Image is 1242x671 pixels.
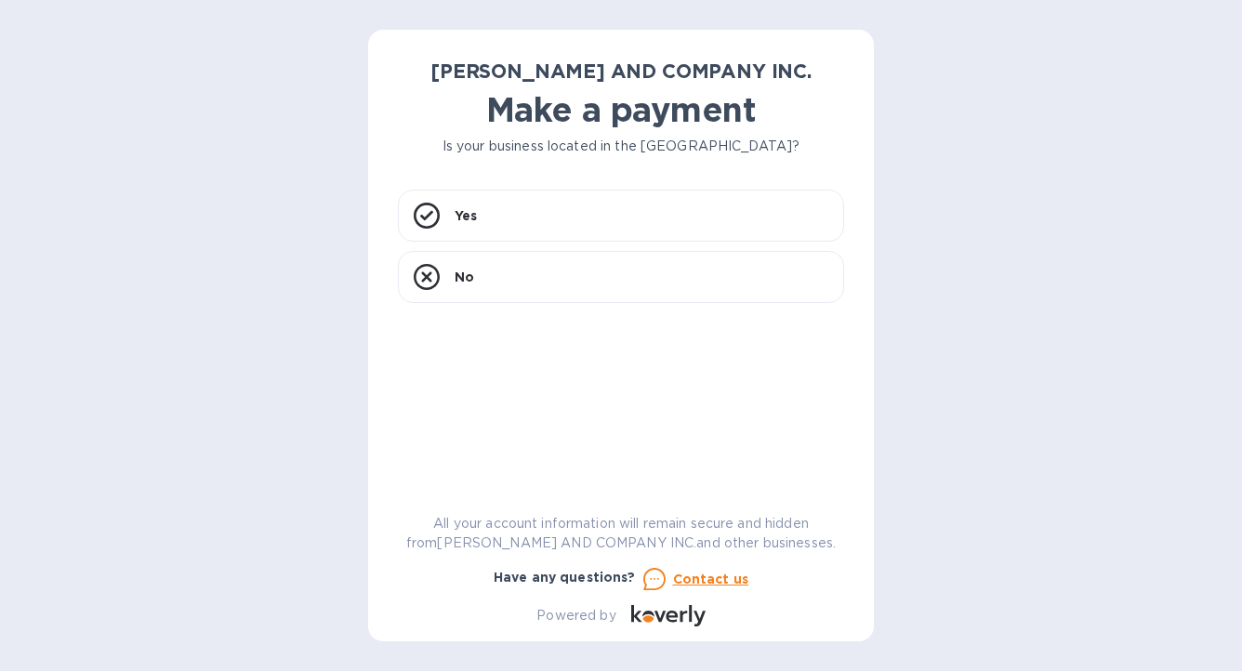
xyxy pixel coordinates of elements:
p: Yes [455,206,477,225]
p: All your account information will remain secure and hidden from [PERSON_NAME] AND COMPANY INC. an... [398,514,844,553]
h1: Make a payment [398,90,844,129]
p: No [455,268,474,286]
b: [PERSON_NAME] AND COMPANY INC. [430,59,812,83]
b: Have any questions? [494,570,636,585]
p: Is your business located in the [GEOGRAPHIC_DATA]? [398,137,844,156]
p: Powered by [536,606,615,625]
u: Contact us [673,572,749,586]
